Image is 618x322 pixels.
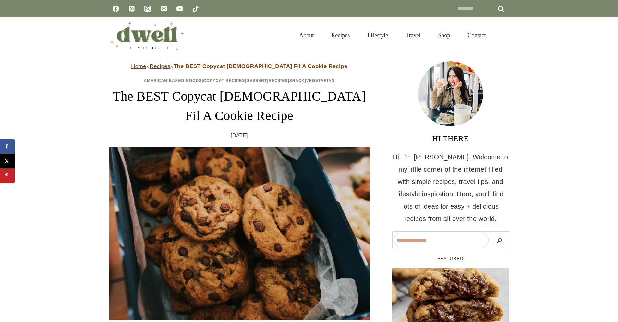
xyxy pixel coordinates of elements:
a: Email [157,2,170,15]
span: » » [131,63,347,69]
p: Hi! I'm [PERSON_NAME]. Welcome to my little corner of the internet filled with simple recipes, tr... [392,151,509,225]
a: American [144,78,167,83]
nav: Primary Navigation [290,24,494,47]
a: Shop [429,24,459,47]
a: Recipes [322,24,358,47]
h5: FEATURED [392,256,509,262]
strong: The BEST Copycat [DEMOGRAPHIC_DATA] Fil A Cookie Recipe [174,63,347,69]
a: Pinterest [125,2,138,15]
a: Dessert [247,78,267,83]
a: Home [131,63,146,69]
h3: HI THERE [392,133,509,144]
img: DWELL by michelle [109,20,184,50]
a: Vegetarian [306,78,335,83]
a: Recipes [269,78,288,83]
button: View Search Form [498,30,509,41]
span: | | | | | | [144,78,334,83]
img: Chick Fil A Cookie homemade [109,147,370,321]
a: About [290,24,322,47]
time: [DATE] [231,131,248,140]
a: Baked Goods [169,78,202,83]
a: YouTube [173,2,186,15]
a: Instagram [141,2,154,15]
button: Search [492,233,507,247]
a: Lifestyle [358,24,397,47]
a: Contact [459,24,495,47]
a: Copycat Recipes [203,78,245,83]
a: Facebook [109,2,122,15]
a: Snack [289,78,305,83]
a: TikTok [189,2,202,15]
h1: The BEST Copycat [DEMOGRAPHIC_DATA] Fil A Cookie Recipe [109,87,370,125]
a: Travel [397,24,429,47]
a: Recipes [150,63,170,69]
